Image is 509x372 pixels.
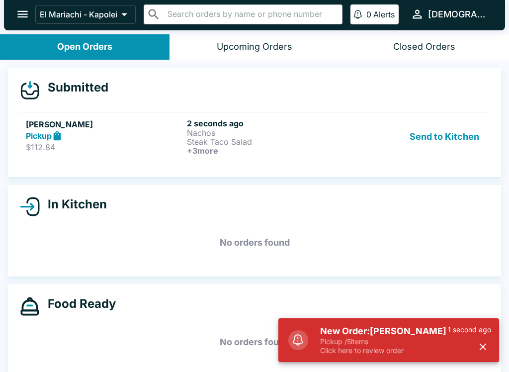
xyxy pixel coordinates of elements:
[40,80,108,95] h4: Submitted
[406,118,483,155] button: Send to Kitchen
[20,112,489,161] a: [PERSON_NAME]Pickup$112.842 seconds agoNachosSteak Taco Salad+3moreSend to Kitchen
[187,128,344,137] p: Nachos
[217,41,292,53] div: Upcoming Orders
[373,9,395,19] p: Alerts
[187,146,344,155] h6: + 3 more
[40,197,107,212] h4: In Kitchen
[40,9,117,19] p: El Mariachi - Kapolei
[165,7,338,21] input: Search orders by name or phone number
[57,41,112,53] div: Open Orders
[187,137,344,146] p: Steak Taco Salad
[320,346,448,355] p: Click here to review order
[20,225,489,261] h5: No orders found
[428,8,489,20] div: [DEMOGRAPHIC_DATA]
[393,41,455,53] div: Closed Orders
[187,118,344,128] h6: 2 seconds ago
[35,5,136,24] button: El Mariachi - Kapolei
[26,142,183,152] p: $112.84
[407,3,493,25] button: [DEMOGRAPHIC_DATA]
[40,296,116,311] h4: Food Ready
[10,1,35,27] button: open drawer
[448,325,491,334] p: 1 second ago
[26,131,52,141] strong: Pickup
[20,324,489,360] h5: No orders found
[366,9,371,19] p: 0
[320,337,448,346] p: Pickup / 5 items
[26,118,183,130] h5: [PERSON_NAME]
[320,325,448,337] h5: New Order: [PERSON_NAME]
